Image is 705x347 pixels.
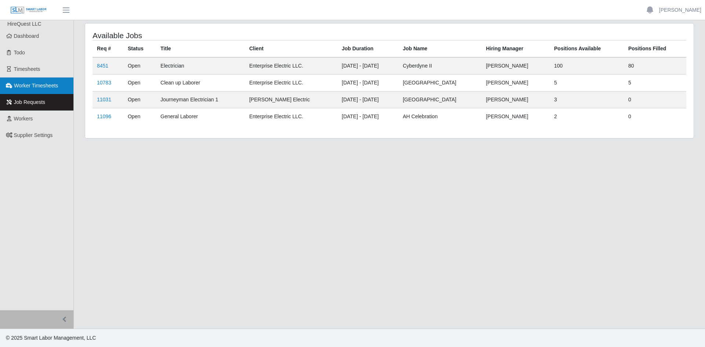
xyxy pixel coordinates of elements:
[398,91,481,108] td: [GEOGRAPHIC_DATA]
[156,40,245,58] th: Title
[398,40,481,58] th: Job Name
[14,116,33,122] span: Workers
[14,33,39,39] span: Dashboard
[6,335,96,341] span: © 2025 Smart Labor Management, LLC
[123,91,156,108] td: Open
[10,6,47,14] img: SLM Logo
[156,108,245,125] td: General Laborer
[14,50,25,55] span: Todo
[481,91,550,108] td: [PERSON_NAME]
[624,75,686,91] td: 5
[550,57,624,75] td: 100
[337,75,398,91] td: [DATE] - [DATE]
[123,108,156,125] td: Open
[481,40,550,58] th: Hiring Manager
[550,108,624,125] td: 2
[245,91,337,108] td: [PERSON_NAME] Electric
[14,132,53,138] span: Supplier Settings
[93,40,123,58] th: Req #
[624,108,686,125] td: 0
[245,40,337,58] th: Client
[481,57,550,75] td: [PERSON_NAME]
[245,75,337,91] td: Enterprise Electric LLC.
[123,57,156,75] td: Open
[97,113,111,119] a: 11096
[624,40,686,58] th: Positions Filled
[97,63,108,69] a: 8451
[245,108,337,125] td: Enterprise Electric LLC.
[97,80,111,86] a: 10783
[624,91,686,108] td: 0
[14,83,58,88] span: Worker Timesheets
[337,91,398,108] td: [DATE] - [DATE]
[14,66,40,72] span: Timesheets
[337,108,398,125] td: [DATE] - [DATE]
[659,6,701,14] a: [PERSON_NAME]
[156,57,245,75] td: Electrician
[14,99,46,105] span: Job Requests
[7,21,41,27] span: HireQuest LLC
[550,91,624,108] td: 3
[624,57,686,75] td: 80
[93,31,333,40] h4: Available Jobs
[398,75,481,91] td: [GEOGRAPHIC_DATA]
[337,40,398,58] th: Job Duration
[398,57,481,75] td: Cyberdyne II
[481,75,550,91] td: [PERSON_NAME]
[481,108,550,125] td: [PERSON_NAME]
[156,91,245,108] td: Journeyman Electrician 1
[337,57,398,75] td: [DATE] - [DATE]
[97,97,111,102] a: 11031
[398,108,481,125] td: AH Celebration
[156,75,245,91] td: Clean up Laborer
[550,75,624,91] td: 5
[550,40,624,58] th: Positions Available
[245,57,337,75] td: Enterprise Electric LLC.
[123,40,156,58] th: Status
[123,75,156,91] td: Open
